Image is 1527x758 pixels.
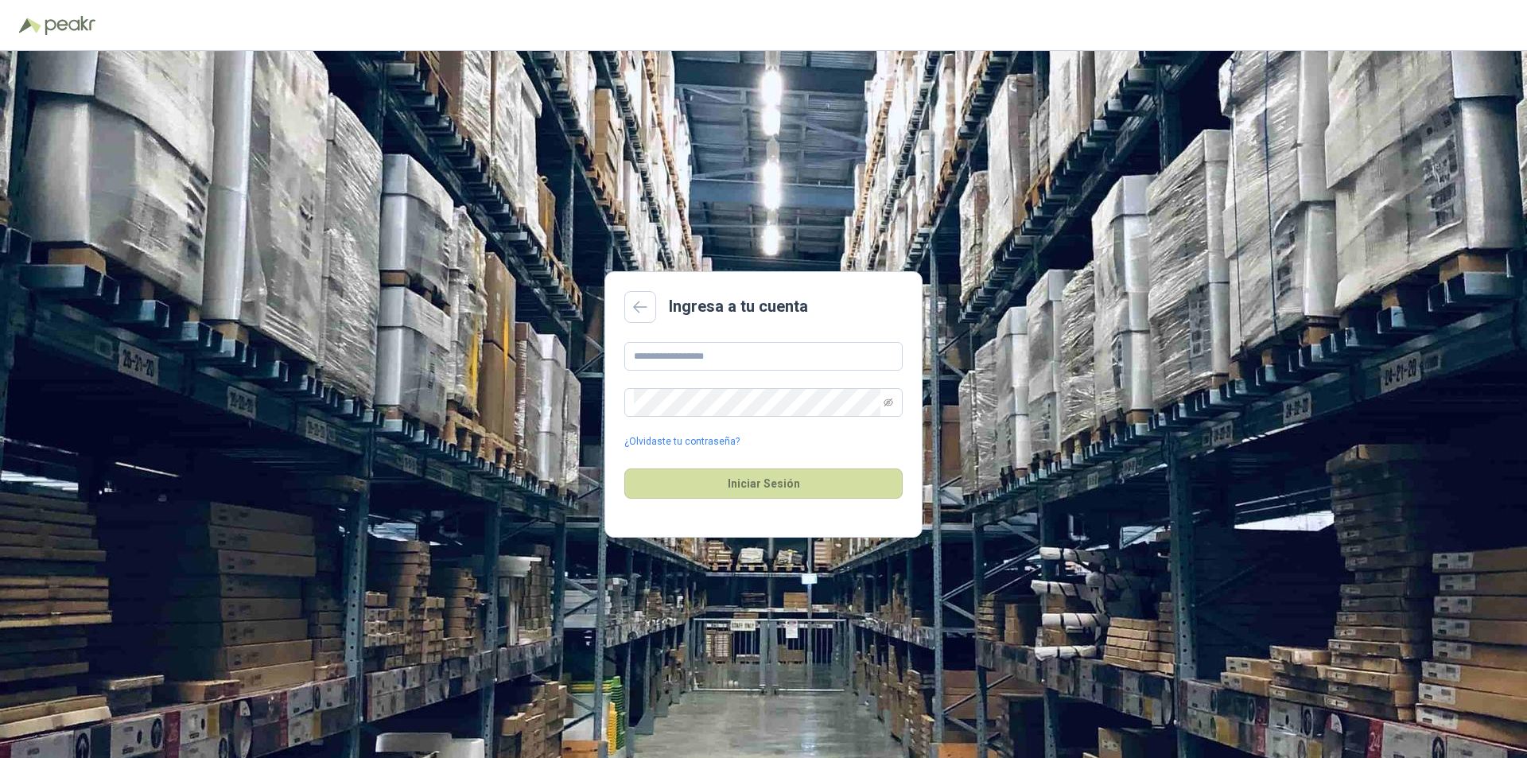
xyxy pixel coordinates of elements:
img: Peakr [45,16,95,35]
img: Logo [19,17,41,33]
button: Iniciar Sesión [624,468,903,499]
h2: Ingresa a tu cuenta [669,294,808,319]
span: eye-invisible [884,398,893,407]
a: ¿Olvidaste tu contraseña? [624,434,740,449]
